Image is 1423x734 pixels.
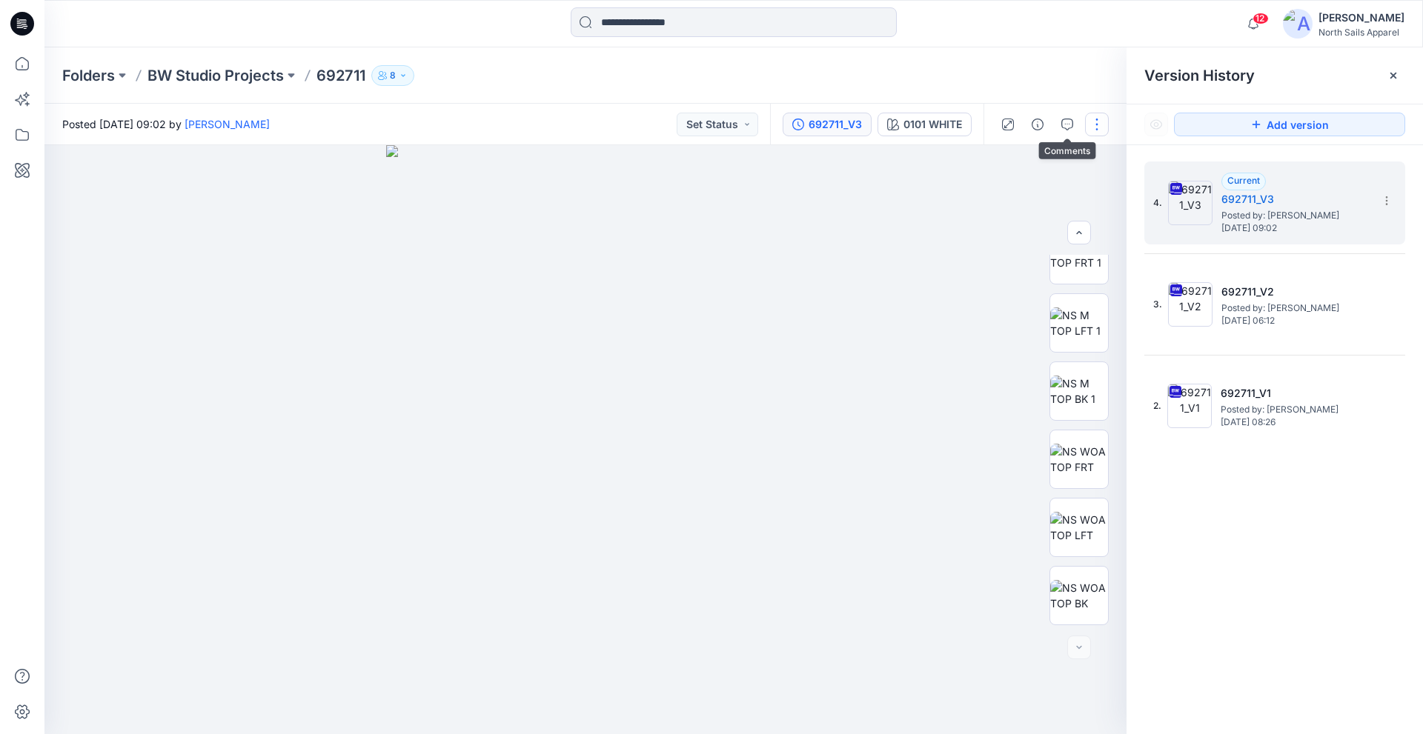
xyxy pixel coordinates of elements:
span: [DATE] 06:12 [1221,316,1370,326]
img: NS M TOP LFT 1 [1050,307,1108,338]
button: Add version [1174,113,1405,136]
div: 0101 WHITE [903,116,962,133]
span: 4. [1153,196,1162,210]
img: NS WOA TOP LFT [1050,512,1108,543]
a: BW Studio Projects [147,65,284,86]
h5: 692711_V1 [1221,384,1369,402]
img: NS M TOP FRT 1 [1050,239,1108,270]
h5: 692711_V3 [1221,190,1370,208]
div: North Sails Apparel [1318,27,1404,38]
div: 692711_V3 [809,116,862,133]
span: Current [1227,175,1260,186]
span: 2. [1153,399,1161,413]
button: Close [1387,70,1399,81]
img: NS WOA TOP BK [1050,580,1108,611]
button: 0101 WHITE [878,113,972,136]
span: [DATE] 08:26 [1221,417,1369,427]
span: Version History [1144,67,1255,84]
span: Posted by: Kapila Kothalawala [1221,208,1370,223]
span: Posted by: Kapila Kothalawala [1221,301,1370,316]
span: 12 [1253,13,1269,24]
img: 692711_V2 [1168,282,1213,327]
img: avatar [1283,9,1313,39]
p: 8 [390,67,396,84]
button: 692711_V3 [783,113,872,136]
span: 3. [1153,298,1162,311]
span: Posted by: Kapila Kothalawala [1221,402,1369,417]
a: Folders [62,65,115,86]
button: 8 [371,65,414,86]
button: Show Hidden Versions [1144,113,1168,136]
img: NS M TOP BK 1 [1050,376,1108,407]
img: 692711_V3 [1168,181,1213,225]
div: [PERSON_NAME] [1318,9,1404,27]
img: NS WOA TOP FRT [1050,444,1108,475]
p: 692711 [316,65,365,86]
img: 692711_V1 [1167,384,1212,428]
span: Posted [DATE] 09:02 by [62,116,270,132]
span: [DATE] 09:02 [1221,223,1370,233]
a: [PERSON_NAME] [185,118,270,130]
h5: 692711_V2 [1221,283,1370,301]
button: Details [1026,113,1049,136]
img: eyJhbGciOiJIUzI1NiIsImtpZCI6IjAiLCJzbHQiOiJzZXMiLCJ0eXAiOiJKV1QifQ.eyJkYXRhIjp7InR5cGUiOiJzdG9yYW... [386,145,784,734]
